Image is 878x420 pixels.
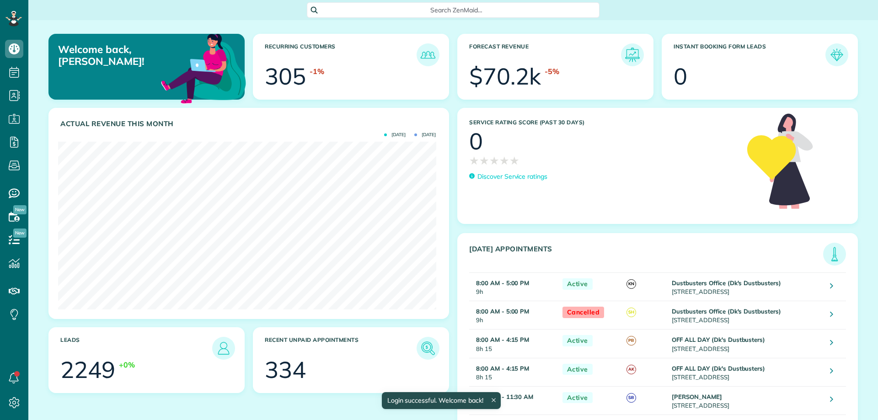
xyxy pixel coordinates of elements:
[419,46,437,64] img: icon_recurring_customers-cf858462ba22bcd05b5a5880d41d6543d210077de5bb9ebc9590e49fd87d84ed.png
[669,358,823,386] td: [STREET_ADDRESS]
[562,307,605,318] span: Cancelled
[626,393,636,403] span: SB
[469,386,558,415] td: 3h
[477,172,547,181] p: Discover Service ratings
[476,308,529,315] strong: 8:00 AM - 5:00 PM
[265,65,306,88] div: 305
[469,245,823,266] h3: [DATE] Appointments
[672,336,765,343] strong: OFF ALL DAY (Dk's Dustbusters)
[626,308,636,317] span: SH
[469,172,547,181] a: Discover Service ratings
[669,330,823,358] td: [STREET_ADDRESS]
[469,273,558,301] td: 9h
[469,330,558,358] td: 8h 15
[13,229,27,238] span: New
[626,336,636,346] span: PB
[626,279,636,289] span: KN
[265,358,306,381] div: 334
[479,153,489,169] span: ★
[623,46,642,64] img: icon_forecast_revenue-8c13a41c7ed35a8dcfafea3cbb826a0462acb37728057bba2d056411b612bbbe.png
[672,365,765,372] strong: OFF ALL DAY (Dk's Dustbusters)
[214,339,233,357] img: icon_leads-1bed01f49abd5b7fead27621c3d59655bb73ed531f8eeb49469d10e621d6b896.png
[562,278,593,290] span: Active
[669,273,823,301] td: [STREET_ADDRESS]
[13,205,27,214] span: New
[469,119,738,126] h3: Service Rating score (past 30 days)
[265,43,417,66] h3: Recurring Customers
[469,130,483,153] div: 0
[469,65,541,88] div: $70.2k
[476,279,529,287] strong: 8:00 AM - 5:00 PM
[545,66,559,77] div: -5%
[562,335,593,346] span: Active
[60,358,115,381] div: 2249
[674,43,825,66] h3: Instant Booking Form Leads
[469,301,558,330] td: 9h
[562,392,593,404] span: Active
[669,301,823,330] td: [STREET_ADDRESS]
[381,392,500,409] div: Login successful. Welcome back!
[672,279,781,287] strong: Dustbusters Office (Dk's Dustbusters)
[476,393,533,400] strong: 8:30 AM - 11:30 AM
[119,360,135,370] div: +0%
[509,153,519,169] span: ★
[419,339,437,357] img: icon_unpaid_appointments-47b8ce3997adf2238b356f14209ab4cced10bd1f174958f3ca8f1d0dd7fffeee.png
[672,393,722,400] strong: [PERSON_NAME]
[469,153,479,169] span: ★
[499,153,509,169] span: ★
[672,308,781,315] strong: Dustbusters Office (Dk's Dustbusters)
[476,365,529,372] strong: 8:00 AM - 4:15 PM
[669,386,823,415] td: [STREET_ADDRESS]
[60,337,212,360] h3: Leads
[310,66,324,77] div: -1%
[58,43,182,68] p: Welcome back, [PERSON_NAME]!
[265,337,417,360] h3: Recent unpaid appointments
[60,120,439,128] h3: Actual Revenue this month
[414,133,436,137] span: [DATE]
[469,43,621,66] h3: Forecast Revenue
[469,358,558,386] td: 8h 15
[626,365,636,374] span: AK
[674,65,687,88] div: 0
[159,23,248,112] img: dashboard_welcome-42a62b7d889689a78055ac9021e634bf52bae3f8056760290aed330b23ab8690.png
[489,153,499,169] span: ★
[476,336,529,343] strong: 8:00 AM - 4:15 PM
[825,245,844,263] img: icon_todays_appointments-901f7ab196bb0bea1936b74009e4eb5ffbc2d2711fa7634e0d609ed5ef32b18b.png
[562,364,593,375] span: Active
[384,133,406,137] span: [DATE]
[828,46,846,64] img: icon_form_leads-04211a6a04a5b2264e4ee56bc0799ec3eb69b7e499cbb523a139df1d13a81ae0.png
